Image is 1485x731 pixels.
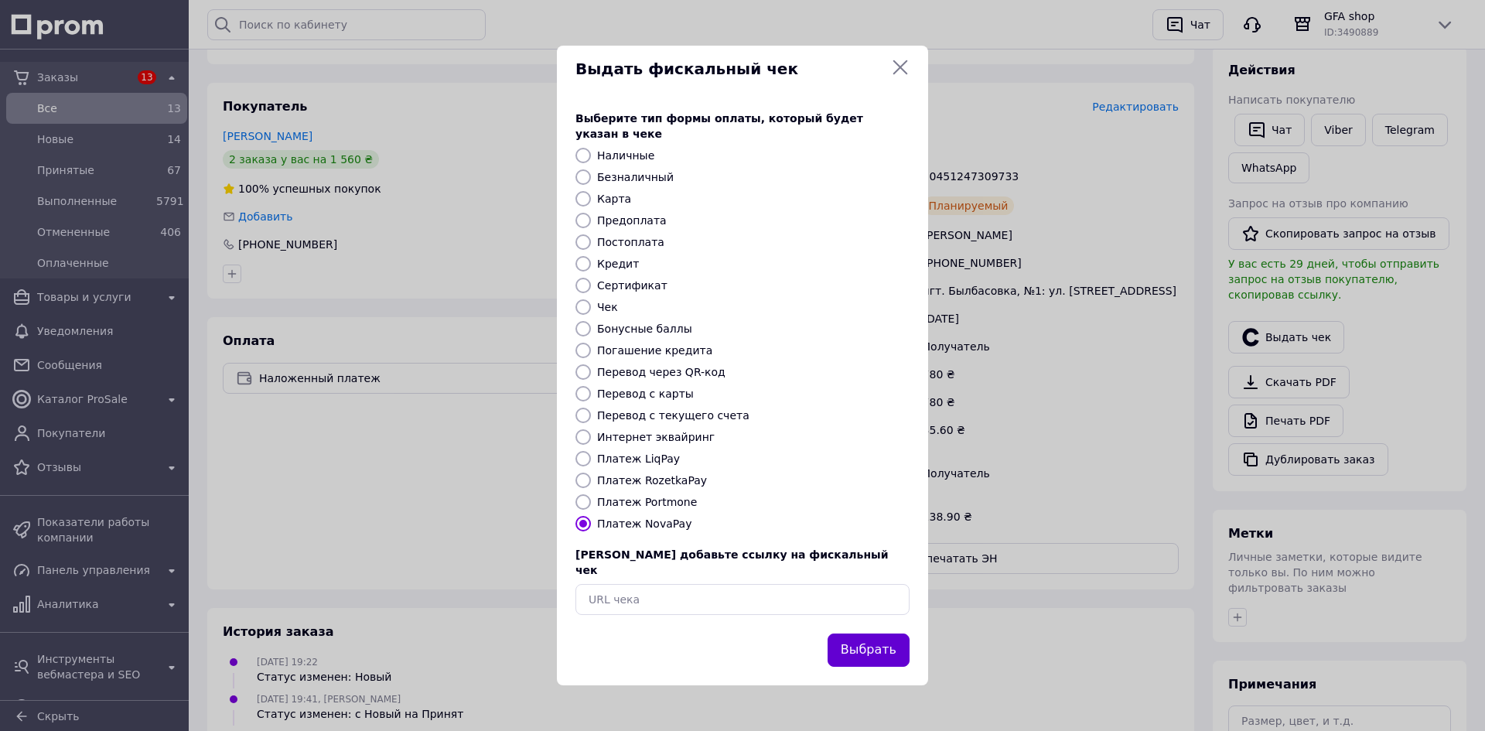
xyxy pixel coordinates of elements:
[597,171,674,183] label: Безналичный
[597,496,697,508] label: Платеж Portmone
[575,548,889,576] span: [PERSON_NAME] добавьте ссылку на фискальный чек
[597,193,631,205] label: Карта
[828,634,910,667] button: Выбрать
[597,518,691,530] label: Платеж NovaPay
[597,431,715,443] label: Интернет эквайринг
[597,301,618,313] label: Чек
[597,236,664,248] label: Постоплата
[597,388,694,400] label: Перевод с карты
[575,584,910,615] input: URL чека
[597,279,667,292] label: Сертификат
[597,366,725,378] label: Перевод через QR-код
[597,149,654,162] label: Наличные
[575,112,863,140] span: Выберите тип формы оплаты, который будет указан в чеке
[597,323,692,335] label: Бонусные баллы
[597,214,667,227] label: Предоплата
[575,58,885,80] span: Выдать фискальный чек
[597,344,712,357] label: Погашение кредита
[597,474,707,487] label: Платеж RozetkaPay
[597,258,639,270] label: Кредит
[597,409,749,422] label: Перевод с текущего счета
[597,453,680,465] label: Платеж LiqPay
